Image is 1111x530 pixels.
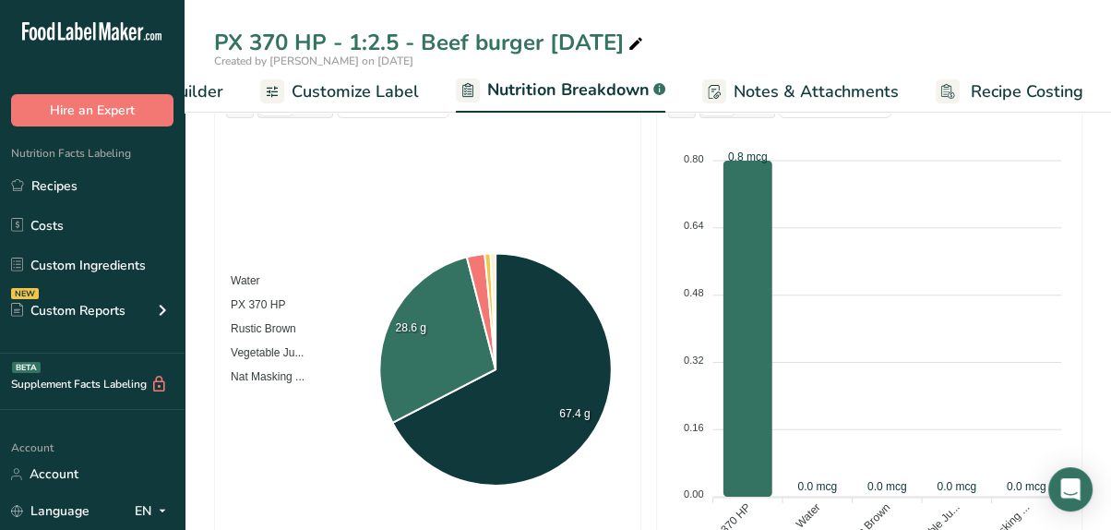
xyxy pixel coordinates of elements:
[684,287,703,298] tspan: 0.48
[971,79,1083,104] span: Recipe Costing
[214,26,647,59] div: PX 370 HP - 1:2.5 - Beef burger [DATE]
[11,301,125,320] div: Custom Reports
[217,346,304,359] span: Vegetable Ju...
[684,355,703,366] tspan: 0.32
[12,362,41,373] div: BETA
[684,488,703,500] tspan: 0.00
[1048,467,1093,512] div: Open Intercom Messenger
[487,78,650,102] span: Nutrition Breakdown
[11,288,39,299] div: NEW
[11,495,90,527] a: Language
[217,274,260,287] span: Water
[684,421,703,432] tspan: 0.16
[292,79,419,104] span: Customize Label
[684,220,703,231] tspan: 0.64
[260,71,419,113] a: Customize Label
[793,500,822,530] tspan: Water
[135,500,173,523] div: EN
[217,322,296,335] span: Rustic Brown
[684,153,703,164] tspan: 0.80
[11,94,173,126] button: Hire an Expert
[936,71,1083,113] a: Recipe Costing
[217,370,305,383] span: Nat Masking ...
[217,298,285,311] span: PX 370 HP
[214,54,413,68] span: Created by [PERSON_NAME] on [DATE]
[734,79,899,104] span: Notes & Attachments
[456,69,665,114] a: Nutrition Breakdown
[702,71,899,113] a: Notes & Attachments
